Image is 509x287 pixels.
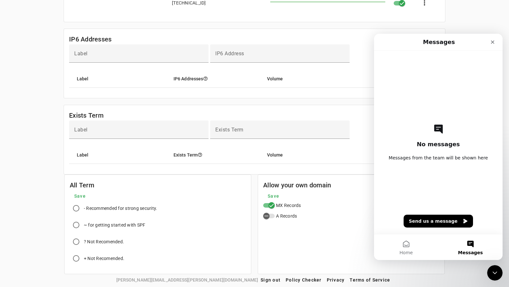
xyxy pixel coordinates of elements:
span: Sign out [261,277,281,283]
i: help_outline [198,152,202,157]
button: Policy Checker [283,274,324,286]
button: Terms of Service [347,274,393,286]
mat-header-cell: IP6 Addresses [168,70,262,88]
iframe: Intercom live chat [487,265,503,281]
mat-label: Label [74,127,88,133]
span: Terms of Service [350,277,390,283]
fm-list-table: Exists Term [64,105,445,175]
mat-header-cell: Volume [262,70,390,88]
span: Save [268,193,279,199]
mat-card-title: All Term [70,180,94,190]
button: Sign out [258,274,283,286]
mat-card-title: IP6 Addresses [69,34,112,44]
mat-header-cell: Label [69,70,168,88]
button: Save [70,190,90,202]
button: Include MX records [263,203,275,208]
span: Save [74,193,86,199]
mat-label: Label [74,50,88,57]
label: - Recommended for strong security. [83,205,157,211]
label: A Records [275,213,297,219]
button: Privacy [324,274,347,286]
span: Privacy [327,277,345,283]
span: [PERSON_NAME][EMAIL_ADDRESS][PERSON_NAME][DOMAIN_NAME] [116,276,258,283]
mat-header-cell: Label [69,146,168,164]
mat-header-cell: Exists Term [168,146,262,164]
mat-label: IP6 Address [215,50,244,57]
span: Policy Checker [286,277,322,283]
label: ~ for getting started with SPF [83,222,146,228]
fm-list-table: IP6 Addresses [64,29,445,98]
label: ? Not Recomended. [83,238,124,245]
mat-label: Exists Term [215,127,244,133]
label: + Not Recomended. [83,255,124,262]
button: Save [263,190,284,202]
button: Include A record [263,214,275,218]
mat-header-cell: Volume [262,146,390,164]
i: help_outline [203,76,208,81]
label: MX Records [275,202,301,209]
iframe: Intercom live chat [374,34,503,260]
mat-card-title: Allow your own domain [263,180,331,190]
mat-card-title: Exists Term [69,110,103,121]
